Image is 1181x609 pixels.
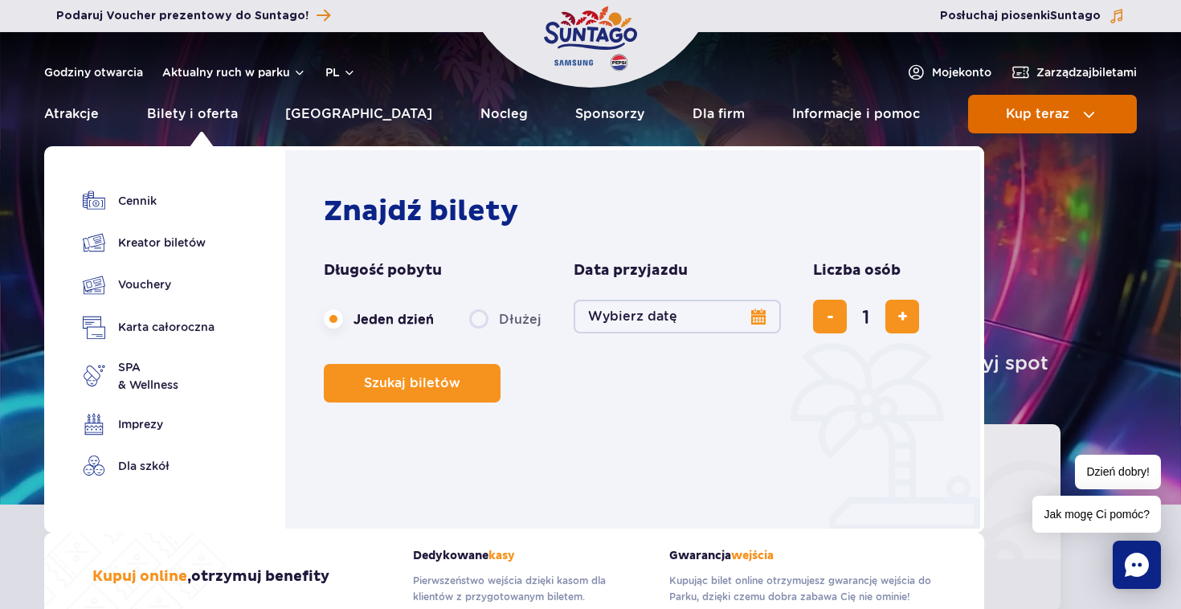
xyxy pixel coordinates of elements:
span: Kup teraz [1006,107,1069,121]
button: Kup teraz [968,95,1137,133]
span: Długość pobytu [324,261,442,280]
span: Zarządzaj biletami [1036,64,1137,80]
a: Karta całoroczna [83,316,215,339]
span: Szukaj biletów [364,376,460,390]
form: Planowanie wizyty w Park of Poland [324,261,950,403]
span: Data przyjazdu [574,261,688,280]
span: Liczba osób [813,261,901,280]
a: Dla firm [693,95,745,133]
h2: Znajdź bilety [324,194,950,229]
strong: Dedykowane [413,549,645,562]
a: Imprezy [83,413,215,435]
a: Informacje i pomoc [792,95,920,133]
a: Dla szkół [83,455,215,477]
a: Cennik [83,190,215,212]
button: Wybierz datę [574,300,781,333]
a: Zarządzajbiletami [1011,63,1137,82]
button: Aktualny ruch w parku [162,66,306,79]
label: Jeden dzień [324,302,434,336]
a: Nocleg [480,95,528,133]
div: Chat [1113,541,1161,589]
span: Kupuj online [92,567,187,586]
p: Pierwszeństwo wejścia dzięki kasom dla klientów z przygotowanym biletem. [413,573,645,605]
span: kasy [488,549,515,562]
a: Sponsorzy [575,95,644,133]
button: dodaj bilet [885,300,919,333]
a: Atrakcje [44,95,99,133]
a: [GEOGRAPHIC_DATA] [285,95,432,133]
a: Kreator biletów [83,231,215,254]
span: Moje konto [932,64,991,80]
a: Mojekonto [906,63,991,82]
a: SPA& Wellness [83,358,215,394]
button: pl [325,64,356,80]
h3: , otrzymuj benefity [92,567,329,587]
a: Bilety i oferta [147,95,238,133]
span: Dzień dobry! [1075,455,1161,489]
strong: Gwarancja [669,549,936,562]
button: usuń bilet [813,300,847,333]
input: liczba biletów [847,297,885,336]
label: Dłużej [469,302,541,336]
span: SPA & Wellness [118,358,178,394]
p: Kupując bilet online otrzymujesz gwarancję wejścia do Parku, dzięki czemu dobra zabawa Cię nie om... [669,573,936,605]
a: Godziny otwarcia [44,64,143,80]
span: Jak mogę Ci pomóc? [1032,496,1161,533]
span: wejścia [731,549,774,562]
button: Szukaj biletów [324,364,501,403]
a: Vouchery [83,273,215,296]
